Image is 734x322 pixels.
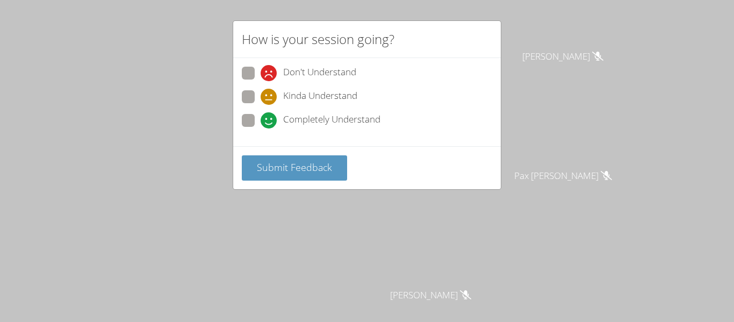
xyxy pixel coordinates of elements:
span: Kinda Understand [283,89,357,105]
span: Submit Feedback [257,161,332,174]
span: Completely Understand [283,112,380,128]
h2: How is your session going? [242,30,394,49]
span: Don't Understand [283,65,356,81]
button: Submit Feedback [242,155,347,181]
